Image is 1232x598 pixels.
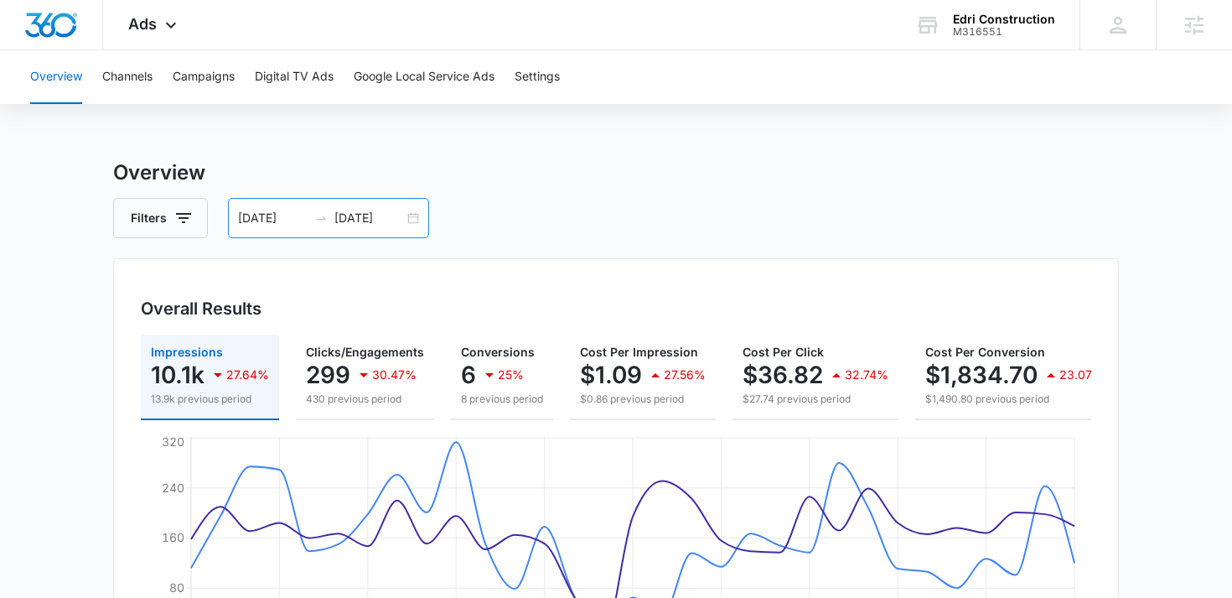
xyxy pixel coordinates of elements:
[128,15,157,33] span: Ads
[515,50,560,104] button: Settings
[255,50,334,104] button: Digital TV Ads
[173,50,235,104] button: Campaigns
[953,26,1055,38] div: account id
[953,13,1055,26] div: account name
[354,50,494,104] button: Google Local Service Ads
[102,50,153,104] button: Channels
[30,50,82,104] button: Overview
